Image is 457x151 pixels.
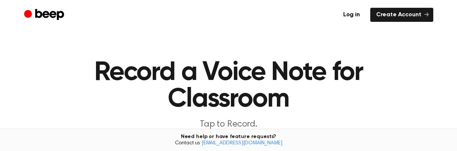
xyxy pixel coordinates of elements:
a: [EMAIL_ADDRESS][DOMAIN_NAME] [202,141,282,146]
p: Tap to Record. [86,118,371,131]
h1: Record a Voice Note for Classroom [80,59,377,113]
a: Beep [24,8,66,22]
a: Create Account [370,8,433,22]
a: Log in [337,8,366,22]
span: Contact us [4,140,453,147]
